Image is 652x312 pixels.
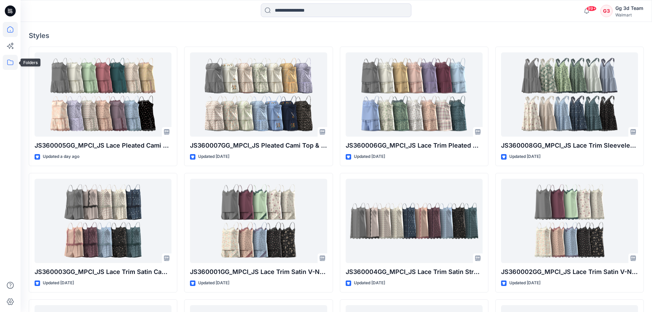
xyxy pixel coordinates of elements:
[346,267,483,277] p: JS360004GG_MPCI_JS Lace Trim Satin Strappy Dress
[501,179,638,263] a: JS360002GG_MPCI_JS Lace Trim Satin V-Neck Strappy Dress
[198,153,229,160] p: Updated [DATE]
[586,6,597,11] span: 99+
[190,52,327,137] a: JS360007GG_MPCI_JS Pleated Cami Top & Shorts Set With Embroidery
[35,179,171,263] a: JS360003GG_MPCI_JS Lace Trim Satin Cami Top & Shorts Set
[600,5,613,17] div: G3
[43,279,74,287] p: Updated [DATE]
[43,153,79,160] p: Updated a day ago
[501,141,638,150] p: JS360008GG_MPCI_JS Lace Trim Sleeveless V-Neck Mini Dress
[354,153,385,160] p: Updated [DATE]
[346,179,483,263] a: JS360004GG_MPCI_JS Lace Trim Satin Strappy Dress
[615,4,643,12] div: Gg 3d Team
[501,267,638,277] p: JS360002GG_MPCI_JS Lace Trim Satin V-Neck Strappy Dress
[501,52,638,137] a: JS360008GG_MPCI_JS Lace Trim Sleeveless V-Neck Mini Dress
[354,279,385,287] p: Updated [DATE]
[509,279,540,287] p: Updated [DATE]
[35,52,171,137] a: JS360005GG_MPCI_JS Lace Pleated Cami Top & Shorts Set
[29,32,644,40] h4: Styles
[346,141,483,150] p: JS360006GG_MPCI_JS Lace Trim Pleated Cami Top & Shorts Set With Embroidery
[198,279,229,287] p: Updated [DATE]
[509,153,540,160] p: Updated [DATE]
[346,52,483,137] a: JS360006GG_MPCI_JS Lace Trim Pleated Cami Top & Shorts Set With Embroidery
[190,179,327,263] a: JS360001GG_MPCI_JS Lace Trim Satin V-Neck Cami Top & Shorts Set
[35,141,171,150] p: JS360005GG_MPCI_JS Lace Pleated Cami Top & Shorts Set
[190,141,327,150] p: JS360007GG_MPCI_JS Pleated Cami Top & Shorts Set With Embroidery
[615,12,643,17] div: Walmart
[190,267,327,277] p: JS360001GG_MPCI_JS Lace Trim Satin V-Neck Cami Top & Shorts Set
[35,267,171,277] p: JS360003GG_MPCI_JS Lace Trim Satin Cami Top & Shorts Set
